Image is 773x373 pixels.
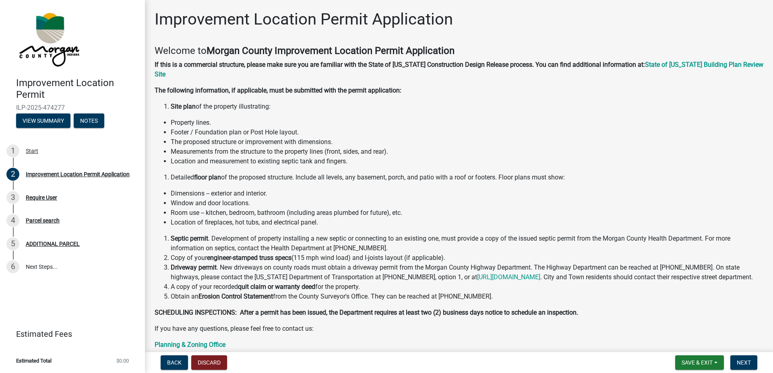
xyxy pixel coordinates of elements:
strong: engineer-stamped truss specs [207,254,291,262]
li: Obtain an from the County Surveyor's Office. They can be reached at [PHONE_NUMBER]. [171,292,763,301]
span: Estimated Total [16,358,52,363]
div: ADDITIONAL PARCEL [26,241,80,247]
span: Next [737,359,751,366]
span: Back [167,359,182,366]
div: 3 [6,191,19,204]
li: Copy of your (115 mph wind load) and I-joists layout (if applicable). [171,253,763,263]
strong: Septic permit [171,235,208,242]
span: $0.00 [116,358,129,363]
div: Start [26,148,38,154]
strong: Morgan County Improvement Location Permit Application [207,45,455,56]
h1: Improvement Location Permit Application [155,10,453,29]
span: ILP-2025-474277 [16,104,129,111]
li: . New driveways on county roads must obtain a driveway permit from the Morgan County Highway Depa... [171,263,763,282]
a: Planning & Zoning Office [155,341,225,348]
button: Back [161,355,188,370]
li: The proposed structure or improvement with dimensions. [171,137,763,147]
li: Room use -- kitchen, bedroom, bathroom (including areas plumbed for future), etc. [171,208,763,218]
strong: Erosion Control Statement [198,293,273,300]
a: Estimated Fees [6,326,132,342]
a: State of [US_STATE] Building Plan Review Site [155,61,763,78]
div: Parcel search [26,218,60,223]
div: Improvement Location Permit Application [26,171,130,177]
div: Require User [26,195,57,200]
strong: SCHEDULING INSPECTIONS: After a permit has been issued, the Department requires at least two (2) ... [155,309,578,316]
li: Measurements from the structure to the property lines (front, sides, and rear). [171,147,763,157]
button: Notes [74,113,104,128]
div: 2 [6,168,19,181]
a: [URL][DOMAIN_NAME] [477,273,540,281]
strong: The following information, if applicable, must be submitted with the permit application: [155,87,401,94]
button: Next [730,355,757,370]
li: of the property illustrating: [171,102,763,111]
strong: floor plan [194,173,221,181]
li: Dimensions -- exterior and interior. [171,189,763,198]
button: View Summary [16,113,70,128]
div: 4 [6,214,19,227]
li: Property lines. [171,118,763,128]
div: 1 [6,144,19,157]
li: Detailed of the proposed structure. Include all levels, any basement, porch, and patio with a roo... [171,173,763,182]
wm-modal-confirm: Summary [16,118,70,124]
button: Save & Exit [675,355,724,370]
span: Save & Exit [682,359,713,366]
wm-modal-confirm: Notes [74,118,104,124]
button: Discard [191,355,227,370]
strong: Driveway permit [171,264,217,271]
li: Footer / Foundation plan or Post Hole layout. [171,128,763,137]
h4: Welcome to [155,45,763,57]
li: Window and door locations. [171,198,763,208]
strong: Site plan [171,103,196,110]
strong: If this is a commercial structure, please make sure you are familiar with the State of [US_STATE]... [155,61,645,68]
div: 6 [6,260,19,273]
strong: quit claim or warranty deed [238,283,315,291]
li: Location and measurement to existing septic tank and fingers. [171,157,763,166]
li: A copy of your recorded for the property. [171,282,763,292]
img: Morgan County, Indiana [16,8,81,69]
li: Location of fireplaces, hot tubs, and electrical panel. [171,218,763,227]
div: 5 [6,237,19,250]
li: . Development of property installing a new septic or connecting to an existing one, must provide ... [171,234,763,253]
h4: Improvement Location Permit [16,77,138,101]
p: If you have any questions, please feel free to contact us: [155,324,763,334]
